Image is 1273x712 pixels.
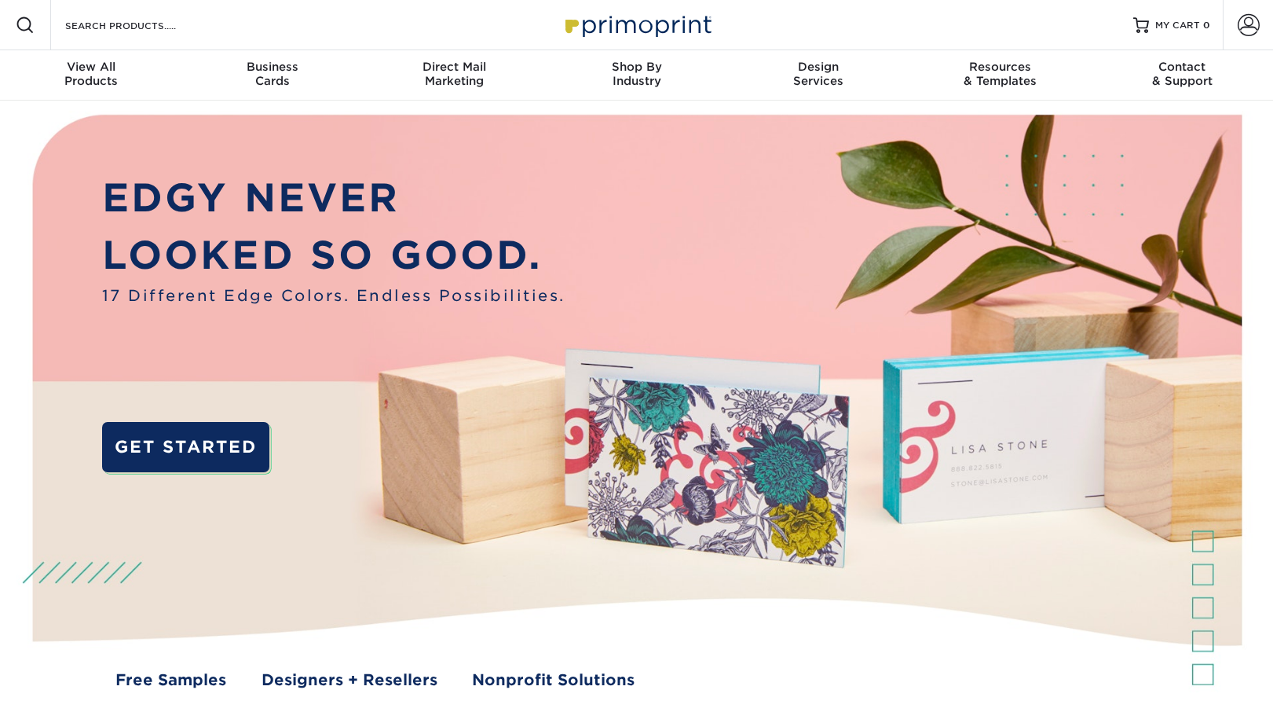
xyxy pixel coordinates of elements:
[727,60,909,74] span: Design
[1091,60,1273,74] span: Contact
[1091,60,1273,88] div: & Support
[182,60,364,74] span: Business
[546,50,728,101] a: Shop ByIndustry
[64,16,217,35] input: SEARCH PRODUCTS.....
[102,284,565,307] span: 17 Different Edge Colors. Endless Possibilities.
[182,50,364,101] a: BusinessCards
[558,8,715,42] img: Primoprint
[364,50,546,101] a: Direct MailMarketing
[182,60,364,88] div: Cards
[909,60,1092,74] span: Resources
[1203,20,1210,31] span: 0
[262,669,437,692] a: Designers + Resellers
[364,60,546,88] div: Marketing
[115,669,226,692] a: Free Samples
[364,60,546,74] span: Direct Mail
[909,50,1092,101] a: Resources& Templates
[1091,50,1273,101] a: Contact& Support
[727,50,909,101] a: DesignServices
[102,170,565,227] p: EDGY NEVER
[909,60,1092,88] div: & Templates
[727,60,909,88] div: Services
[546,60,728,88] div: Industry
[1155,19,1200,32] span: MY CART
[102,227,565,284] p: LOOKED SO GOOD.
[102,422,270,472] a: GET STARTED
[546,60,728,74] span: Shop By
[472,669,635,692] a: Nonprofit Solutions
